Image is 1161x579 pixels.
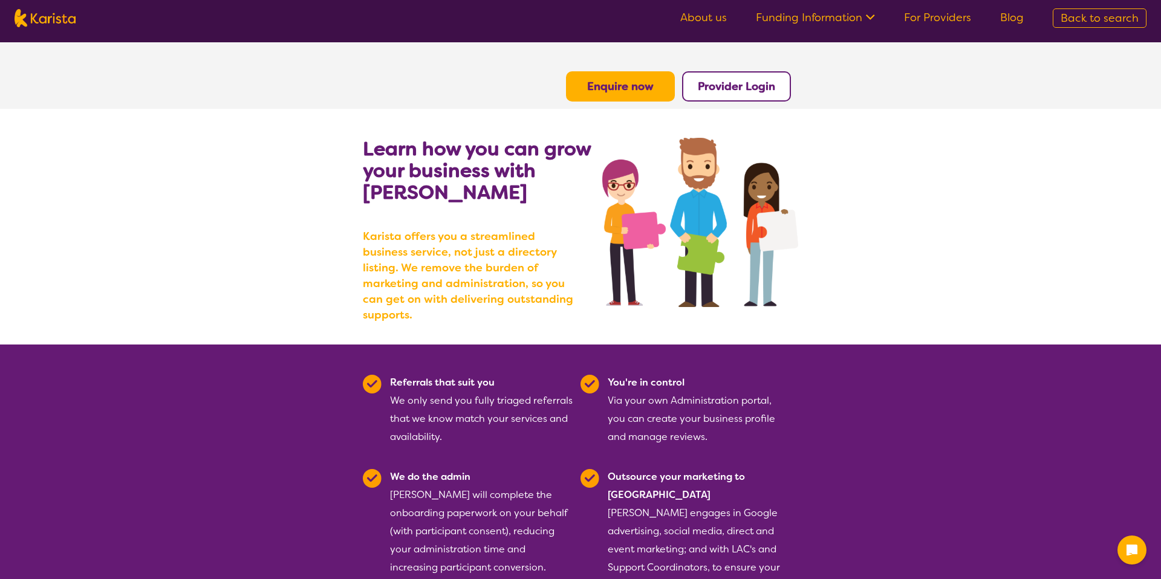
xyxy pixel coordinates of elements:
[608,376,685,389] b: You're in control
[15,9,76,27] img: Karista logo
[608,470,745,501] b: Outsource your marketing to [GEOGRAPHIC_DATA]
[608,374,791,446] div: Via your own Administration portal, you can create your business profile and manage reviews.
[390,376,495,389] b: Referrals that suit you
[390,374,573,446] div: We only send you fully triaged referrals that we know match your services and availability.
[756,10,875,25] a: Funding Information
[363,375,382,393] img: Tick
[390,470,470,483] b: We do the admin
[1000,10,1024,25] a: Blog
[1061,11,1139,25] span: Back to search
[602,138,798,307] img: grow your business with Karista
[682,71,791,102] button: Provider Login
[580,375,599,393] img: Tick
[363,136,591,205] b: Learn how you can grow your business with [PERSON_NAME]
[363,228,580,323] b: Karista offers you a streamlined business service, not just a directory listing. We remove the bu...
[680,10,727,25] a: About us
[587,79,654,94] a: Enquire now
[580,469,599,488] img: Tick
[566,71,675,102] button: Enquire now
[904,10,971,25] a: For Providers
[698,79,775,94] a: Provider Login
[1053,8,1146,28] a: Back to search
[363,469,382,488] img: Tick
